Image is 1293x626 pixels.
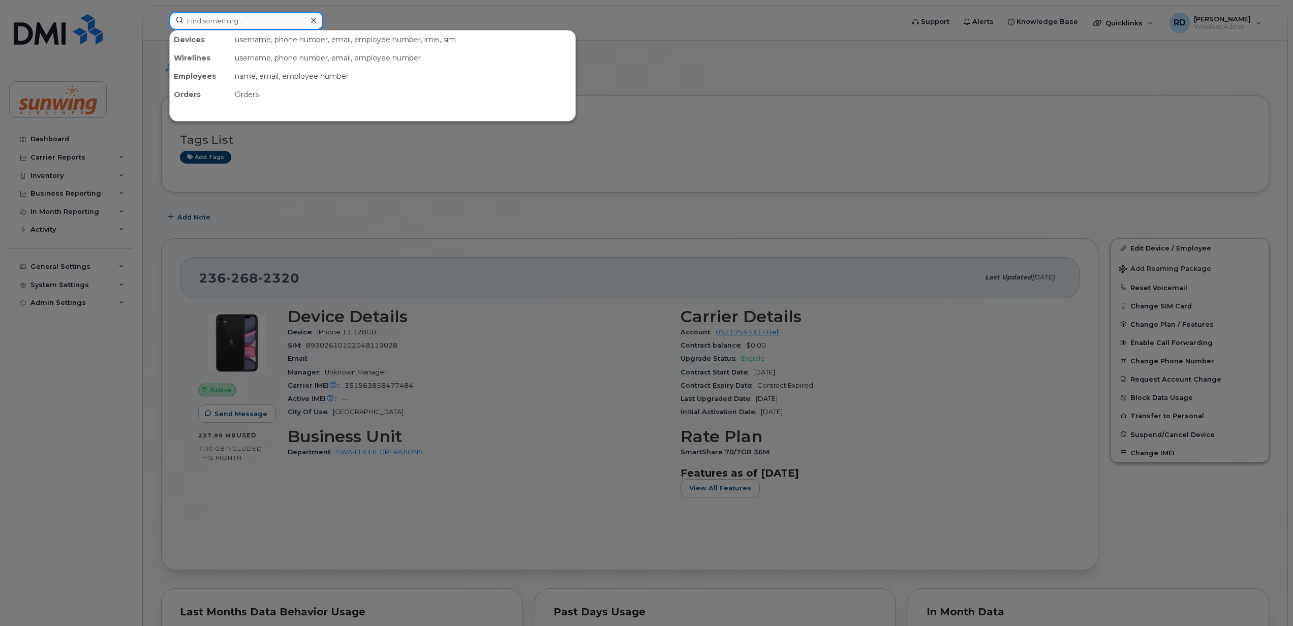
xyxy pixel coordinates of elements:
[231,49,575,67] div: username, phone number, email, employee number
[231,85,575,104] div: Orders
[170,49,231,67] div: Wirelines
[170,85,231,104] div: Orders
[231,67,575,85] div: name, email, employee number
[231,30,575,49] div: username, phone number, email, employee number, imei, sim
[170,67,231,85] div: Employees
[170,30,231,49] div: Devices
